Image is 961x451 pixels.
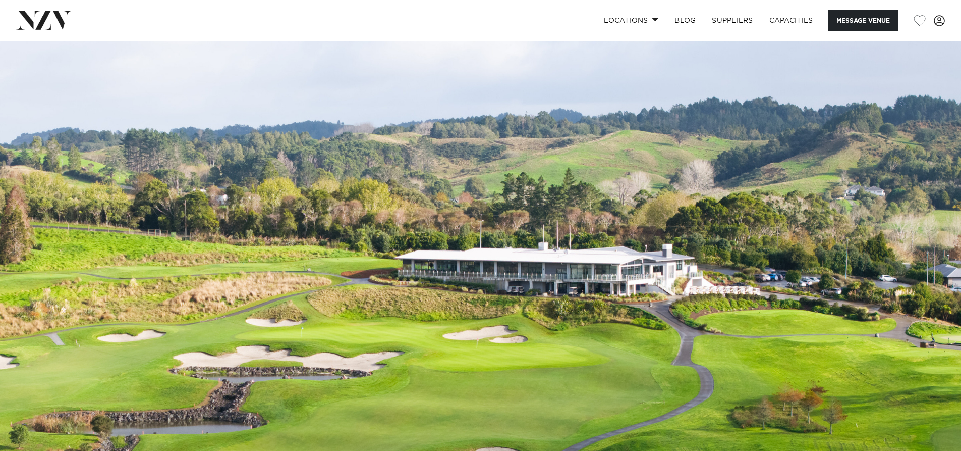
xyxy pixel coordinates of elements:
a: SUPPLIERS [704,10,761,31]
a: Capacities [761,10,821,31]
img: nzv-logo.png [16,11,71,29]
a: BLOG [666,10,704,31]
button: Message Venue [828,10,898,31]
a: Locations [596,10,666,31]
